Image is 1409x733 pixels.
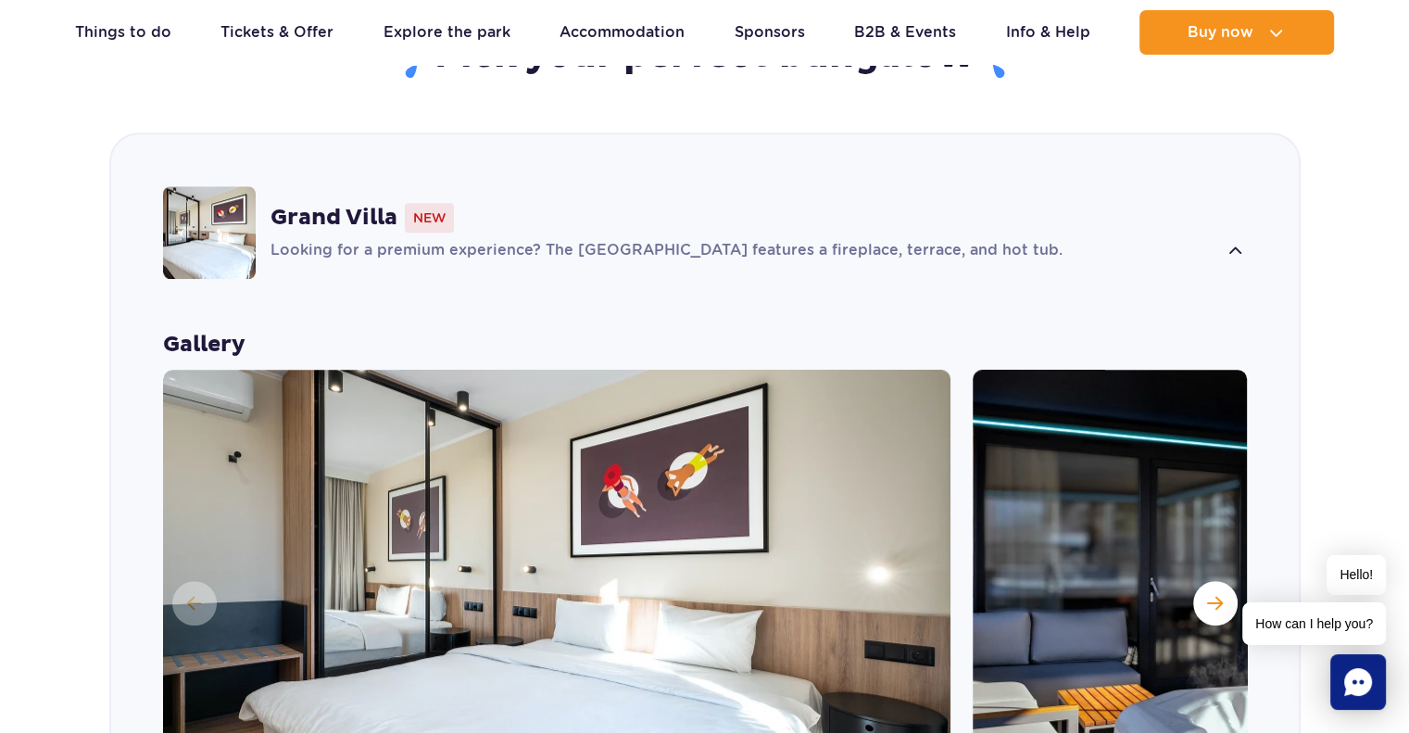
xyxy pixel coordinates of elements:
[1188,24,1253,41] span: Buy now
[1330,654,1386,710] div: Chat
[854,10,956,55] a: B2B & Events
[75,10,171,55] a: Things to do
[1242,602,1386,645] span: How can I help you?
[1193,581,1238,626] button: Next slide
[1006,10,1090,55] a: Info & Help
[735,10,805,55] a: Sponsors
[270,204,397,232] strong: Grand Villa
[384,10,510,55] a: Explore the park
[163,331,1247,359] strong: Gallery
[1139,10,1334,55] button: Buy now
[220,10,333,55] a: Tickets & Offer
[560,10,685,55] a: Accommodation
[1327,555,1386,595] span: Hello!
[270,240,1218,262] p: Looking for a premium experience? The [GEOGRAPHIC_DATA] features a fireplace, terrace, and hot tub.
[405,203,454,233] span: New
